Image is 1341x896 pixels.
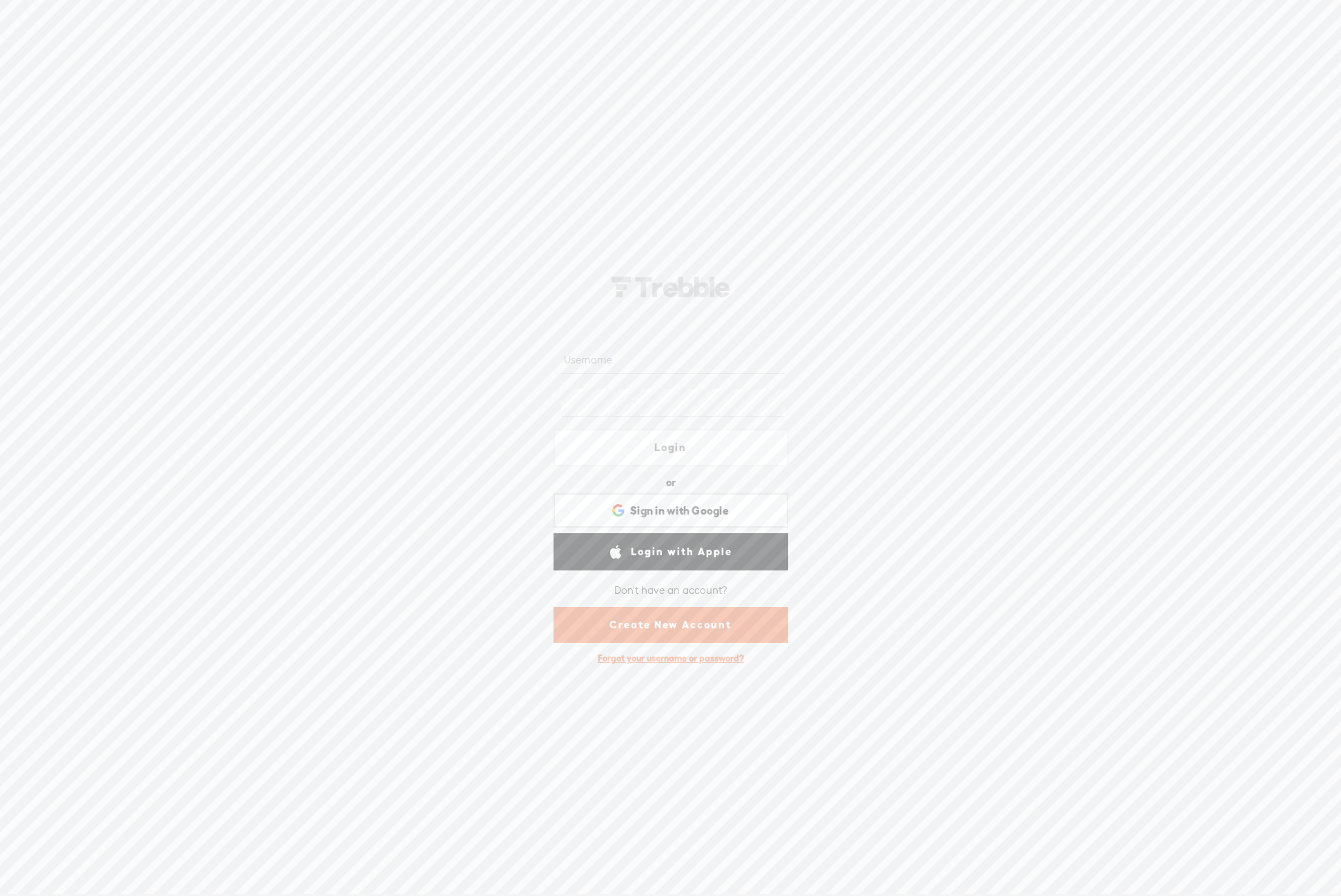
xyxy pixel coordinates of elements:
[614,575,727,604] div: Don't have an account?
[554,493,788,528] div: Sign in with Google
[591,646,751,671] div: Forgot your username or password?
[554,607,788,643] a: Create New Account
[554,429,788,466] a: Login
[561,347,785,374] input: Username
[630,504,729,518] span: Sign in with Google
[666,472,676,494] div: or
[554,533,788,570] a: Login with Apple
